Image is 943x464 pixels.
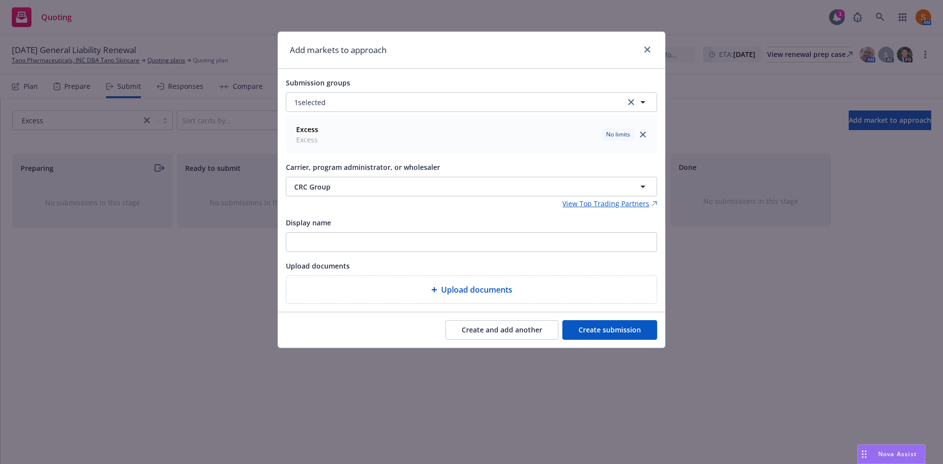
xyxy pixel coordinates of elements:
span: Display name [286,218,331,227]
h1: Add markets to approach [290,44,387,56]
a: close [641,44,653,55]
div: Upload documents [286,275,657,304]
a: View Top Trading Partners [562,198,657,209]
button: Nova Assist [858,444,925,464]
span: Excess [296,135,318,145]
span: CRC Group [294,182,603,192]
a: clear selection [625,96,637,108]
a: close [637,129,649,140]
span: 1 selected [294,97,326,108]
span: Upload documents [286,261,350,271]
span: Submission groups [286,78,350,87]
button: CRC Group [286,177,657,196]
button: 1selectedclear selection [286,92,657,112]
div: Drag to move [858,445,870,464]
strong: Excess [296,125,318,134]
span: Carrier, program administrator, or wholesaler [286,163,440,172]
span: Upload documents [441,284,512,296]
button: Create submission [562,320,657,340]
span: No limits [606,130,630,139]
span: Nova Assist [878,450,917,458]
button: Create and add another [445,320,558,340]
